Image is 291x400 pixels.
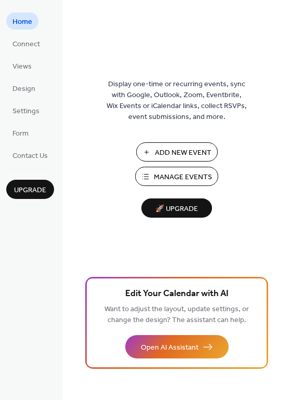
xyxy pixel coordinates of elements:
[6,102,46,119] a: Settings
[141,342,199,353] span: Open AI Assistant
[12,39,40,50] span: Connect
[12,84,35,95] span: Design
[14,185,46,196] span: Upgrade
[141,198,212,218] button: 🚀 Upgrade
[104,302,249,327] span: Want to adjust the layout, update settings, or change the design? The assistant can help.
[12,106,39,117] span: Settings
[125,287,229,301] span: Edit Your Calendar with AI
[6,180,54,199] button: Upgrade
[155,148,211,158] span: Add New Event
[6,12,38,30] a: Home
[12,61,32,72] span: Views
[6,35,46,52] a: Connect
[148,202,206,216] span: 🚀 Upgrade
[12,128,29,139] span: Form
[6,124,35,141] a: Form
[6,79,42,97] a: Design
[12,151,48,162] span: Contact Us
[12,17,32,28] span: Home
[154,172,212,183] span: Manage Events
[6,57,38,74] a: Views
[107,79,247,123] span: Display one-time or recurring events, sync with Google, Outlook, Zoom, Eventbrite, Wix Events or ...
[125,335,229,358] button: Open AI Assistant
[6,146,54,164] a: Contact Us
[135,167,218,186] button: Manage Events
[136,142,218,162] button: Add New Event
